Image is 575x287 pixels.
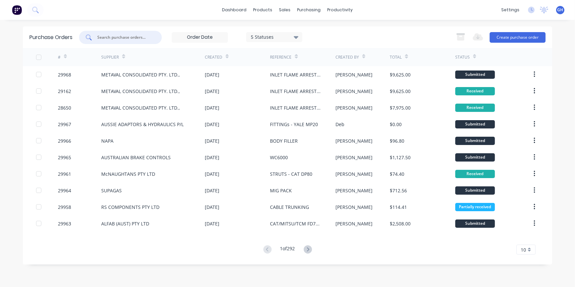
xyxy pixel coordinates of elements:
input: Order Date [172,32,228,42]
div: 29963 [58,220,71,227]
div: AUSTRALIAN BRAKE CONTROLS [101,154,171,161]
div: [PERSON_NAME] [335,154,373,161]
div: # [58,54,61,60]
div: Deb [335,121,344,128]
input: Search purchase orders... [97,34,152,41]
div: [PERSON_NAME] [335,187,373,194]
div: McNAUGHTANS PTY LTD [101,170,155,177]
div: STRUTS - CAT DP80 [270,170,312,177]
div: ALFAB (AUST) PTY LTD [101,220,149,227]
div: CAT/MITSU/TCM FD70-80 WINDOWS [270,220,322,227]
div: $7,975.00 [390,104,411,111]
div: METAVAL CONSOLIDATED PTY. LTD., [101,104,180,111]
div: $74.40 [390,170,404,177]
div: 5 Statuses [251,33,298,40]
div: purchasing [294,5,324,15]
div: $9,625.00 [390,71,411,78]
div: [DATE] [205,71,219,78]
a: dashboard [219,5,250,15]
div: INLET FLAME ARRESTORS [270,104,322,111]
div: [DATE] [205,121,219,128]
div: 29967 [58,121,71,128]
div: [DATE] [205,137,219,144]
div: Supplier [101,54,119,60]
div: NAPA [101,137,113,144]
div: AUSSIE ADAPTORS & HYDRAULICS P/L [101,121,184,128]
div: $9,625.00 [390,88,411,95]
div: Submitted [455,153,495,162]
div: SUPAGAS [101,187,122,194]
div: $712.56 [390,187,407,194]
div: [DATE] [205,204,219,211]
div: Created [205,54,222,60]
div: 28650 [58,104,71,111]
div: [PERSON_NAME] [335,71,373,78]
div: Reference [270,54,291,60]
div: [PERSON_NAME] [335,220,373,227]
img: Factory [12,5,22,15]
div: METAVAL CONSOLIDATED PTY. LTD., [101,88,180,95]
div: [PERSON_NAME] [335,204,373,211]
div: [PERSON_NAME] [335,88,373,95]
div: 29964 [58,187,71,194]
div: 29961 [58,170,71,177]
div: [DATE] [205,220,219,227]
div: Received [455,104,495,112]
div: Submitted [455,186,495,195]
div: [DATE] [205,104,219,111]
div: sales [276,5,294,15]
span: GH [557,7,563,13]
div: Submitted [455,71,495,79]
div: Created By [335,54,359,60]
button: Create purchase order [490,32,546,43]
div: 29162 [58,88,71,95]
div: [DATE] [205,88,219,95]
div: 29958 [58,204,71,211]
div: Received [455,87,495,95]
div: [DATE] [205,187,219,194]
div: 29968 [58,71,71,78]
div: INLET FLAME ARRESTORS [270,88,322,95]
div: $2,508.00 [390,220,411,227]
div: CABLE TRUNKING [270,204,309,211]
div: [PERSON_NAME] [335,137,373,144]
div: Received [455,170,495,178]
div: [PERSON_NAME] [335,170,373,177]
div: products [250,5,276,15]
div: Submitted [455,219,495,228]
div: WC6000 [270,154,288,161]
div: FITTINGs - YALE MP20 [270,121,318,128]
div: RS COMPONENTS PTY LTD [101,204,159,211]
div: Partially received [455,203,495,211]
div: $96.80 [390,137,404,144]
div: productivity [324,5,356,15]
div: 29966 [58,137,71,144]
div: settings [498,5,523,15]
div: $0.00 [390,121,402,128]
div: $1,127.50 [390,154,411,161]
div: 1 of 292 [280,245,295,255]
div: Submitted [455,120,495,128]
div: [DATE] [205,170,219,177]
div: $114.41 [390,204,407,211]
div: INLET FLAME ARRESTORS [270,71,322,78]
div: Purchase Orders [29,33,72,41]
div: BODY FILLER [270,137,298,144]
div: Status [455,54,470,60]
div: Submitted [455,137,495,145]
span: 10 [521,246,526,253]
div: Total [390,54,402,60]
div: [DATE] [205,154,219,161]
div: MIG PACK [270,187,292,194]
div: METAVAL CONSOLIDATED PTY. LTD., [101,71,180,78]
div: [PERSON_NAME] [335,104,373,111]
div: 29965 [58,154,71,161]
